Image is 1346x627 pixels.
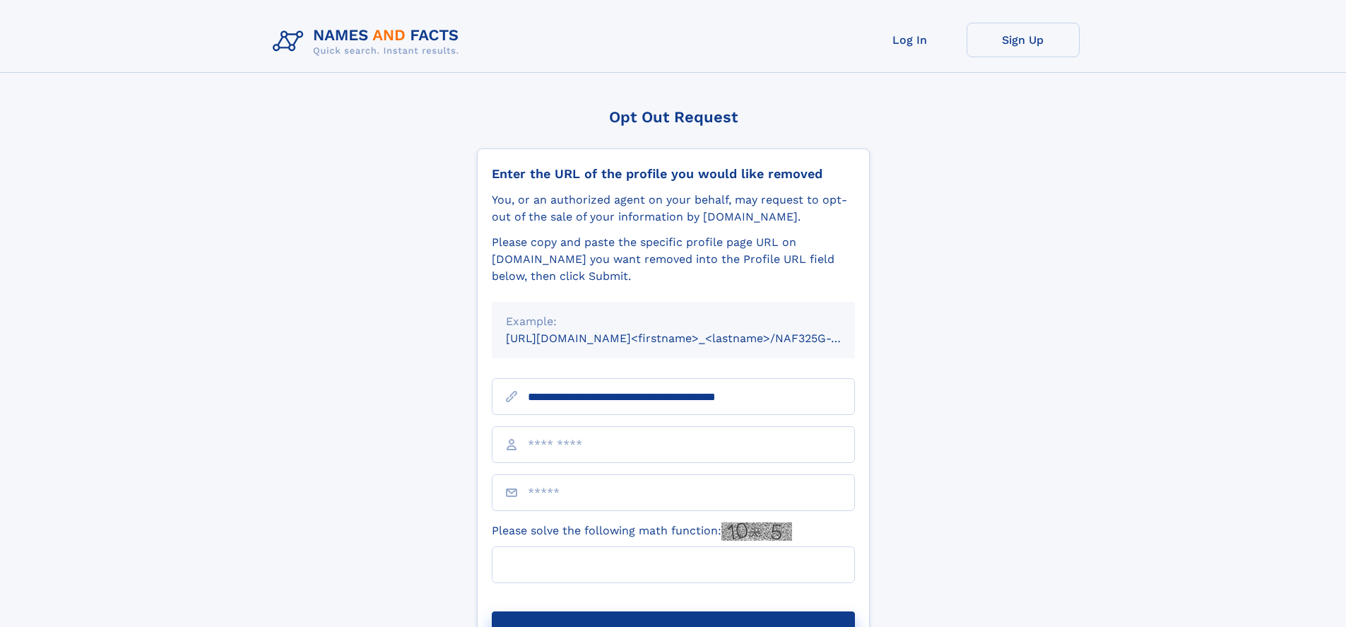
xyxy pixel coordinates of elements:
div: Example: [506,313,841,330]
div: Enter the URL of the profile you would like removed [492,166,855,182]
a: Sign Up [967,23,1080,57]
div: You, or an authorized agent on your behalf, may request to opt-out of the sale of your informatio... [492,192,855,225]
div: Opt Out Request [477,108,870,126]
label: Please solve the following math function: [492,522,792,541]
div: Please copy and paste the specific profile page URL on [DOMAIN_NAME] you want removed into the Pr... [492,234,855,285]
img: Logo Names and Facts [267,23,471,61]
small: [URL][DOMAIN_NAME]<firstname>_<lastname>/NAF325G-xxxxxxxx [506,332,882,345]
a: Log In [854,23,967,57]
